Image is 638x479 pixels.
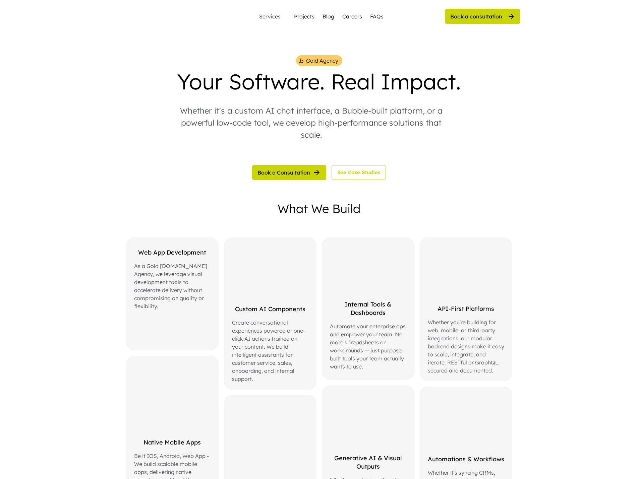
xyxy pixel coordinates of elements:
[298,58,304,64] img: bubble%201.png
[330,322,406,370] div: Automate your enterprise ops and empower your team. No more spreadsheets or workarounds — just pu...
[177,105,445,141] div: Whether it's a custom AI chat interface, a Bubble-built platform, or a powerful low-code tool, we...
[428,304,504,313] div: API-First Platforms
[278,203,360,215] div: What We Build
[428,455,504,463] div: Automations & Workflows
[370,12,384,20] a: FAQs
[252,165,326,180] button: Book a Consultation
[256,14,283,19] div: Services
[420,387,512,455] img: yH5BAEAAAAALAAAAAABAAEAAAIBRAA7
[232,305,308,313] div: Custom AI Components
[257,170,310,175] span: Book a Consultation
[134,262,211,310] div: As a Gold [DOMAIN_NAME] Agency, we leverage visual development tools to accelerate delivery witho...
[177,69,461,94] div: Your Software. Real Impact.
[294,12,314,20] a: Projects
[126,356,219,438] img: yH5BAEAAAAALAAAAAABAAEAAAIBRAA7
[134,438,211,447] div: Native Mobile Apps
[342,12,362,20] a: Careers
[332,165,386,180] button: See Case Studies
[322,385,414,454] img: yH5BAEAAAAALAAAAAABAAEAAAIBRAA7
[323,12,334,20] a: Blog
[420,237,512,304] img: yH5BAEAAAAALAAAAAABAAEAAAIBRAA7
[306,57,338,65] div: Gold Agency
[330,244,406,300] img: yH5BAEAAAAALAAAAAABAAEAAAIBRAA7
[134,248,211,257] div: Web App Development
[450,13,502,20] div: Book a consultation
[118,8,193,25] img: yH5BAEAAAAALAAAAAABAAEAAAIBRAA7
[224,237,316,305] img: yH5BAEAAAAALAAAAAABAAEAAAIBRAA7
[428,318,504,374] div: Whether you're building for web, mobile, or third-party integrations, our modular backend designs...
[232,319,308,383] div: Create conversational experiences powered or one-click AI actions trained on your content. We bui...
[162,317,182,337] img: yH5BAEAAAAALAAAAAABAAEAAAIBRAA7
[330,300,406,317] div: Internal Tools & Dashboards
[330,454,406,471] div: Generative AI & Visual Outputs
